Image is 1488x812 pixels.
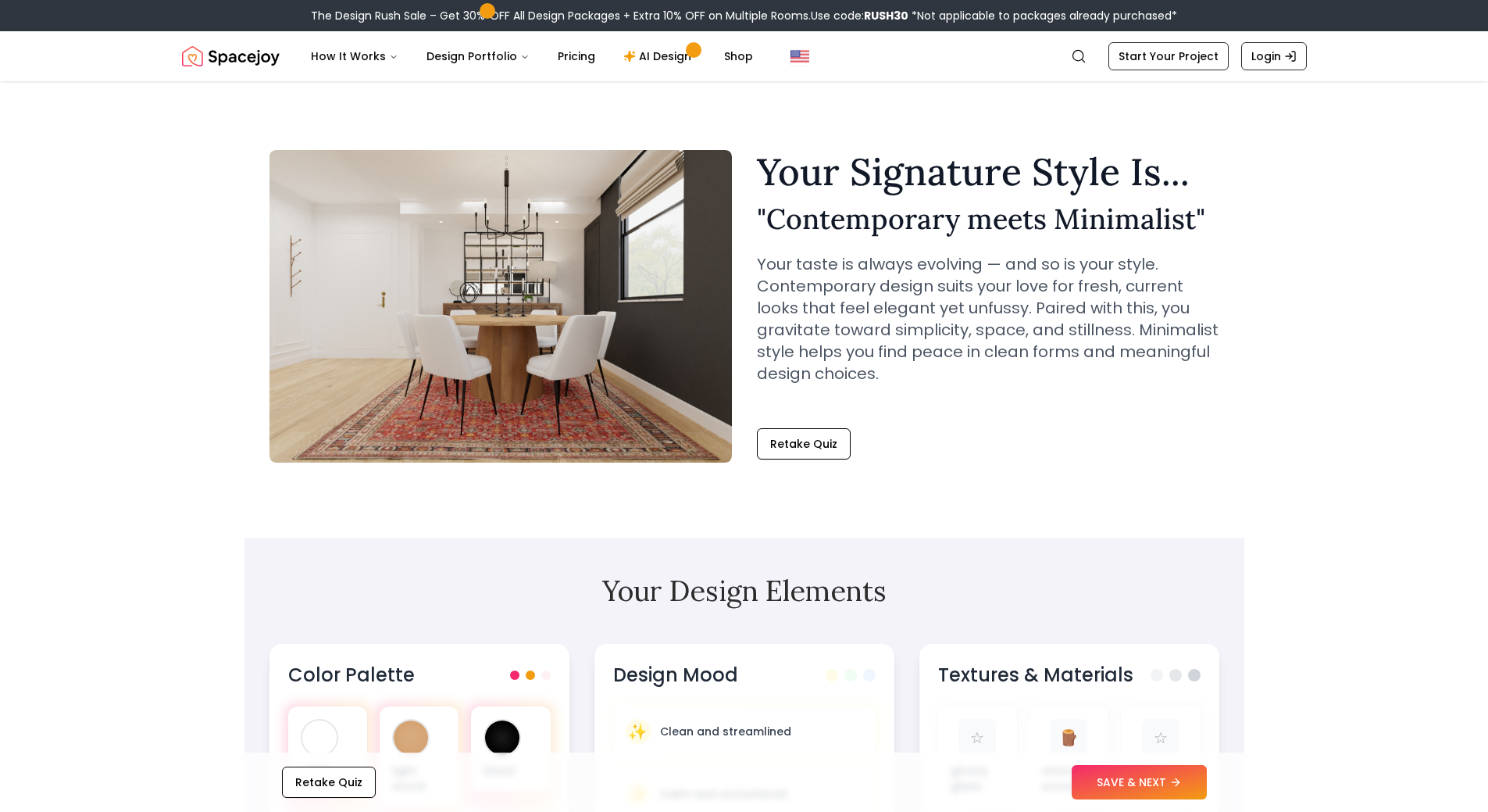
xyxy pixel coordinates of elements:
span: *Not applicable to packages already purchased* [908,8,1177,23]
button: Design Portfolio [414,41,542,72]
div: The Design Rush Sale – Get 30% OFF All Design Packages + Extra 10% OFF on Multiple Rooms. [311,8,1177,23]
a: Pricing [545,41,608,72]
span: 🪵 [1059,727,1079,749]
span: ☆ [970,727,984,749]
h2: " Contemporary meets Minimalist " [757,203,1219,234]
nav: Main [298,41,765,72]
img: Contemporary meets Minimalist Style Example [269,150,732,463]
a: Start Your Project [1108,42,1229,70]
b: RUSH30 [864,8,908,23]
a: Shop [712,41,765,72]
a: Login [1241,42,1307,70]
h3: Design Mood [613,663,738,688]
span: Use code: [811,8,908,23]
a: AI Design [611,41,708,72]
h3: Textures & Materials [938,663,1133,688]
img: Spacejoy Logo [182,41,280,72]
button: Retake Quiz [757,428,851,460]
h2: Your Design Elements [269,575,1219,606]
p: Your taste is always evolving — and so is your style. Contemporary design suits your love for fre... [757,253,1219,385]
button: SAVE & NEXT [1072,765,1207,799]
a: Spacejoy [182,41,280,72]
nav: Global [182,31,1307,81]
h3: Color Palette [288,663,415,688]
button: Retake Quiz [282,767,376,798]
button: How It Works [298,41,411,72]
p: Clean and streamlined [660,724,791,739]
img: United States [790,47,809,66]
span: ☆ [1154,727,1168,749]
span: ✨ [628,721,648,742]
h1: Your Signature Style Is... [757,153,1219,191]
